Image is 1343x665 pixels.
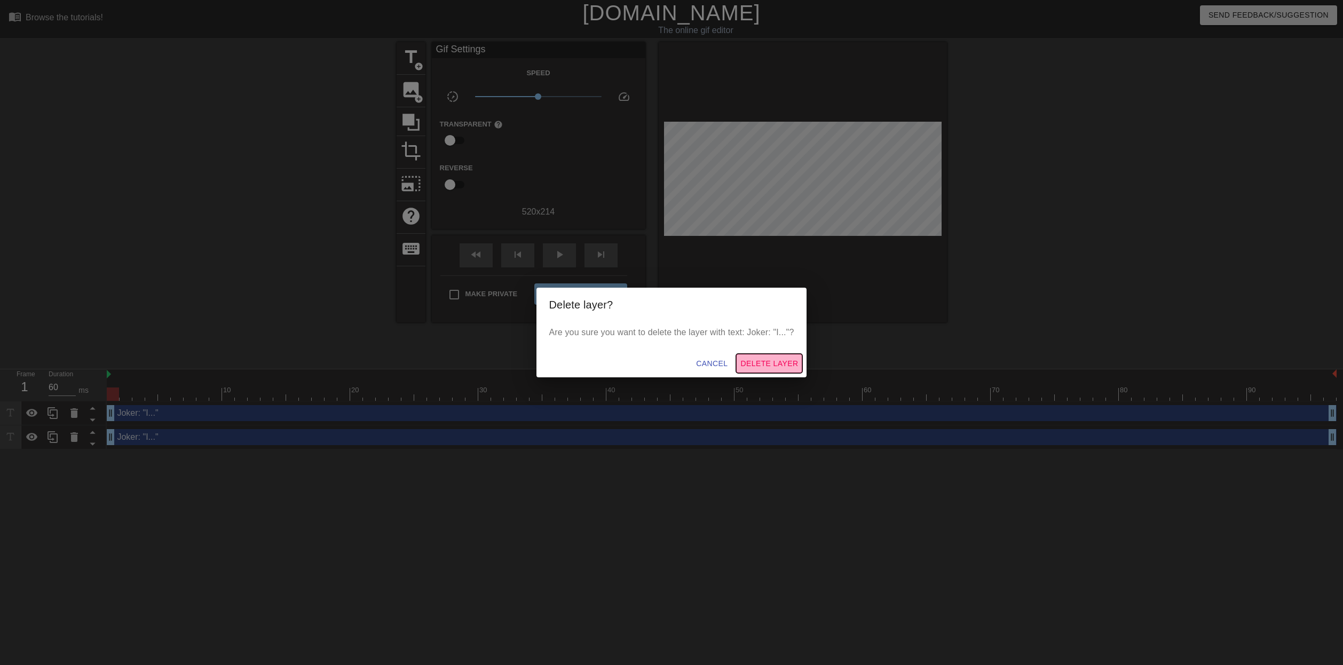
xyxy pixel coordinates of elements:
[740,357,798,370] span: Delete Layer
[692,354,732,374] button: Cancel
[736,354,802,374] button: Delete Layer
[696,357,728,370] span: Cancel
[549,296,794,313] h2: Delete layer?
[549,326,794,339] p: Are you sure you want to delete the layer with text: Joker: "I..."?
